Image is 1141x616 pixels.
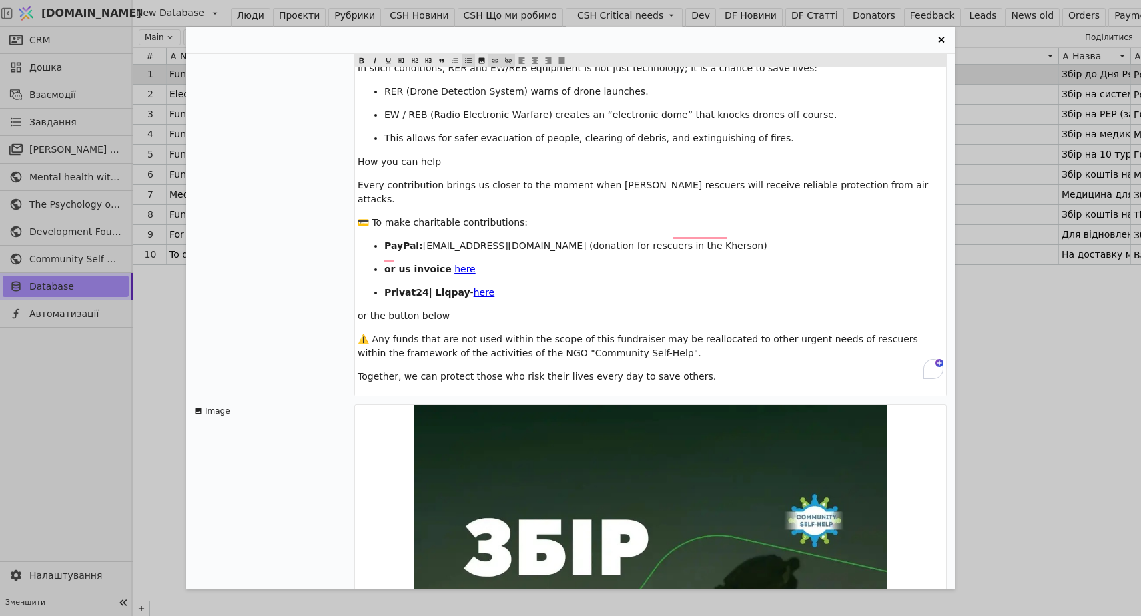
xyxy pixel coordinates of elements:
span: PayPal: [384,240,423,251]
span: 💳 To make charitable contributions: [358,217,528,228]
div: Image [205,404,230,418]
div: Entry Card [186,27,955,589]
span: EW / REB (Radio Electronic Warfare) creates an “electronic dome” that knocks drones off course. [384,109,837,120]
span: How you can help [358,156,441,167]
span: [EMAIL_ADDRESS][DOMAIN_NAME] (donation for rescuers in the Kherson) [423,240,767,251]
span: or us invoice [384,264,452,274]
span: Privat24| Liqpay [384,287,470,298]
span: Every contribution brings us closer to the moment when [PERSON_NAME] rescuers will receive reliab... [358,180,931,204]
span: - [470,287,474,298]
span: RER (Drone Detection System) warns of drone launches. [384,86,649,97]
span: Together, we can protect those who risk their lives every day to save others. [358,371,716,382]
span: ⚠️ Any funds that are not used within the scope of this fundraiser may be reallocated to other ur... [358,334,921,358]
span: here [454,264,476,274]
span: or the button below [358,310,450,321]
span: In such conditions, RER and EW/REB equipment is not just technology; it is a chance to save lives: [358,63,817,73]
span: here [474,287,495,298]
span: This allows for safer evacuation of people, clearing of debris, and extinguishing of fires. [384,133,794,143]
